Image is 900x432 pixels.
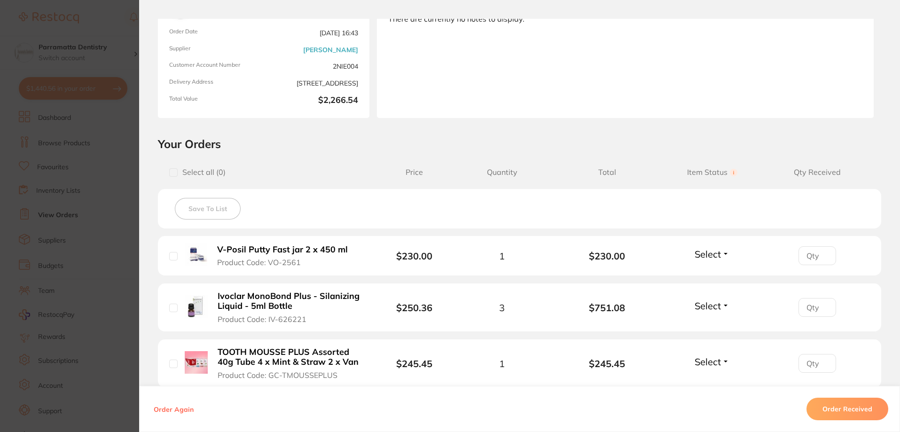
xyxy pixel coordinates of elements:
span: Product Code: IV-626221 [218,315,306,323]
b: V-Posil Putty Fast jar 2 x 450 ml [217,245,348,255]
b: $230.00 [555,251,660,261]
button: Order Received [806,398,888,420]
span: Supplier [169,45,260,55]
span: 3 [499,302,505,313]
b: $751.08 [555,302,660,313]
span: Total Value [169,95,260,107]
b: TOOTH MOUSSE PLUS Assorted 40g Tube 4 x Mint & Straw 2 x Van [218,347,363,367]
button: Select [692,248,732,260]
b: $230.00 [396,250,432,262]
img: TOOTH MOUSSE PLUS Assorted 40g Tube 4 x Mint & Straw 2 x Van [185,351,208,374]
button: Select [692,356,732,368]
b: $245.45 [396,358,432,369]
span: Select [695,300,721,312]
input: Qty [798,246,836,265]
b: Ivoclar MonoBond Plus - Silanizing Liquid - 5ml Bottle [218,291,363,311]
span: Product Code: GC-TMOUSSEPLUS [218,371,337,379]
span: Qty Received [765,168,870,177]
span: [DATE] 16:43 [267,28,358,38]
span: Product Code: VO-2561 [217,258,301,267]
span: 1 [499,251,505,261]
input: Qty [798,298,836,317]
input: Qty [798,354,836,373]
b: $2,266.54 [267,95,358,107]
span: Order Date [169,28,260,38]
div: There are currently no notes to display. [388,15,862,23]
button: Select [692,300,732,312]
button: Ivoclar MonoBond Plus - Silanizing Liquid - 5ml Bottle Product Code: IV-626221 [215,291,366,324]
button: V-Posil Putty Fast jar 2 x 450 ml Product Code: VO-2561 [214,244,358,267]
span: Delivery Address [169,79,260,88]
span: 1 [499,358,505,369]
span: Customer Account Number [169,62,260,71]
span: Select [695,248,721,260]
span: [STREET_ADDRESS] [267,79,358,88]
span: Item Status [660,168,765,177]
span: Select all ( 0 ) [178,168,226,177]
span: Select [695,356,721,368]
img: Ivoclar MonoBond Plus - Silanizing Liquid - 5ml Bottle [185,295,208,318]
button: Order Again [151,405,196,413]
h2: Your Orders [158,137,881,151]
b: $245.45 [555,358,660,369]
a: [PERSON_NAME] [303,46,358,54]
span: Total [555,168,660,177]
button: TOOTH MOUSSE PLUS Assorted 40g Tube 4 x Mint & Straw 2 x Van Product Code: GC-TMOUSSEPLUS [215,347,366,380]
b: $250.36 [396,302,432,314]
button: Save To List [175,198,241,220]
span: 2NIE004 [267,62,358,71]
span: Quantity [449,168,555,177]
span: Price [379,168,449,177]
img: V-Posil Putty Fast jar 2 x 450 ml [185,243,207,266]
